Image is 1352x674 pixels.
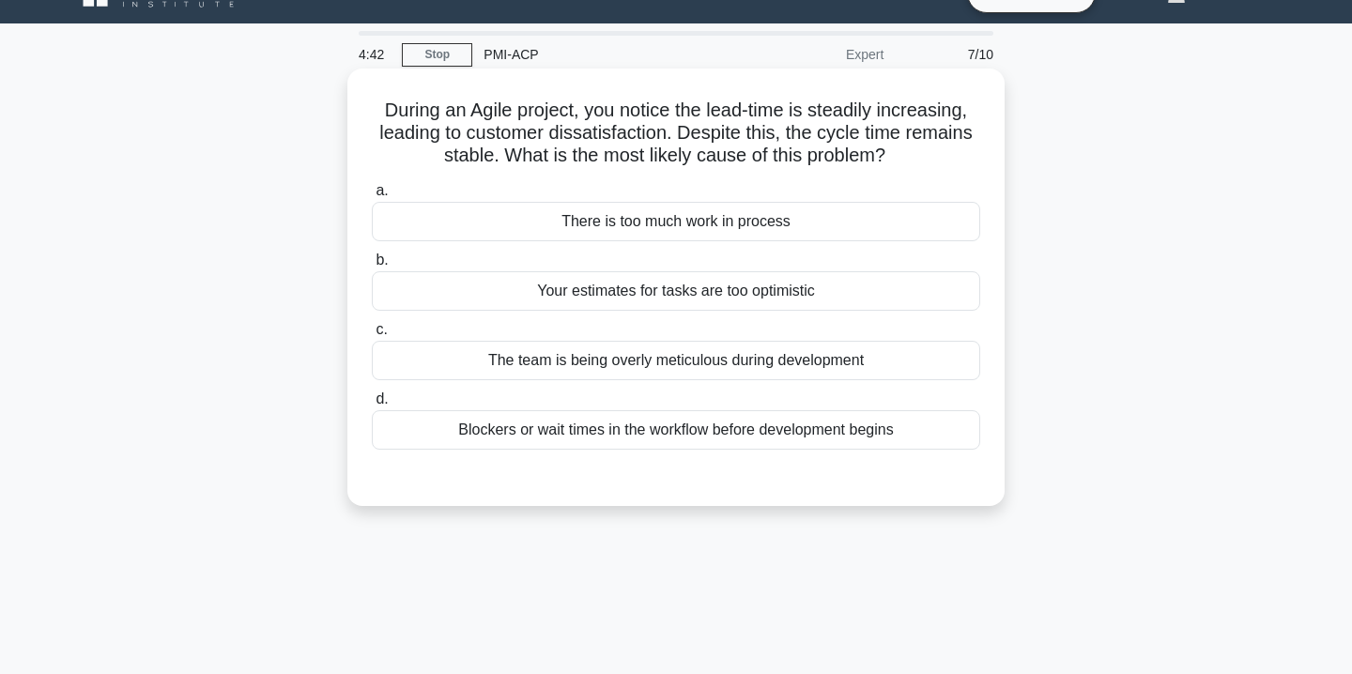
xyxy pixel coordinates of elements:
div: Expert [730,36,895,73]
span: b. [376,252,388,268]
div: 4:42 [347,36,402,73]
div: PMI-ACP [472,36,730,73]
div: 7/10 [895,36,1005,73]
h5: During an Agile project, you notice the lead-time is steadily increasing, leading to customer dis... [370,99,982,168]
span: d. [376,391,388,406]
div: There is too much work in process [372,202,980,241]
a: Stop [402,43,472,67]
div: Your estimates for tasks are too optimistic [372,271,980,311]
div: Blockers or wait times in the workflow before development begins [372,410,980,450]
span: a. [376,182,388,198]
span: c. [376,321,387,337]
div: The team is being overly meticulous during development [372,341,980,380]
